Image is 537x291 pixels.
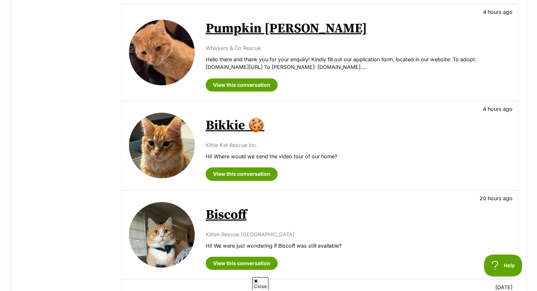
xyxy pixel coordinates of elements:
p: Hello there and thank you for your enquiry! Kindly fill out our application form, located in our ... [206,55,511,71]
p: Whiskers & Co Rescue [206,44,511,52]
img: Bikkie 🍪 [129,113,195,178]
iframe: Help Scout Beacon - Open [484,255,522,276]
p: Hi! We were just wondering if Biscoff was still available? [206,242,511,249]
p: Kitten Rescue [GEOGRAPHIC_DATA] [206,230,511,238]
img: Pumpkin Sam [129,20,195,85]
a: View this conversation [206,257,278,270]
p: 4 hours ago [483,8,513,16]
a: View this conversation [206,78,278,92]
p: Kittie Kat Rescue Inc. [206,141,511,149]
p: [DATE] [495,283,513,291]
p: Hi! Where would we send the video tour of our home? [206,152,511,160]
a: Pumpkin [PERSON_NAME] [206,20,367,37]
a: Bikkie 🍪 [206,117,264,134]
a: Biscoff [206,207,247,223]
span: Close [252,277,268,290]
p: 20 hours ago [480,194,513,202]
p: 4 hours ago [483,105,513,113]
img: Biscoff [129,202,195,268]
a: View this conversation [206,167,278,181]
